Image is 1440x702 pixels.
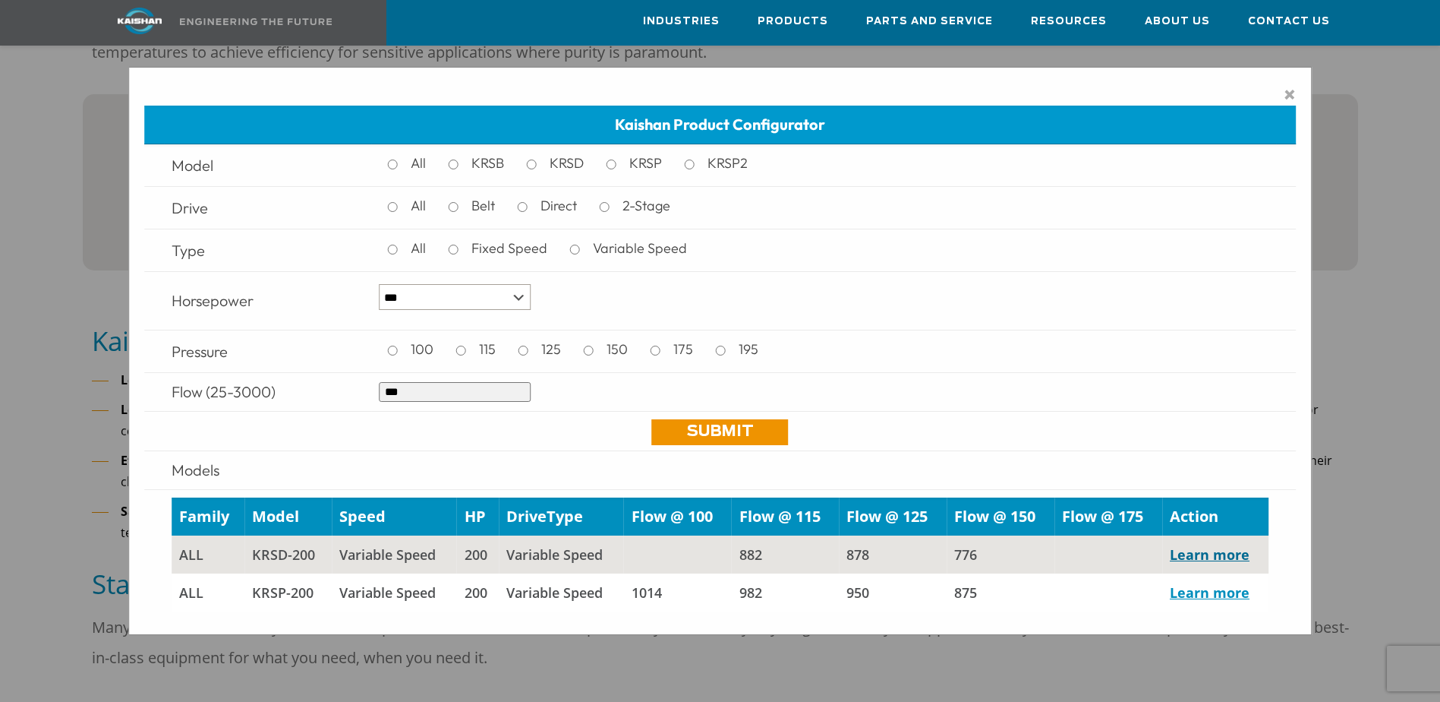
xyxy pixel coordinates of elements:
[866,1,993,42] a: Parts and Service
[499,498,623,536] td: DriveType
[1162,498,1268,536] td: Action
[457,498,499,536] td: HP
[624,498,732,536] td: Flow @ 100
[405,338,447,361] label: 100
[172,498,244,536] td: Family
[947,498,1054,536] td: Flow @ 150
[600,338,641,361] label: 150
[534,194,591,217] label: Direct
[405,194,440,217] label: All
[244,574,332,612] td: KRSP-200
[1031,13,1107,30] span: Resources
[405,237,440,260] label: All
[535,338,575,361] label: 125
[172,291,254,310] span: Horsepower
[473,338,509,361] label: 115
[758,1,828,42] a: Products
[1248,1,1330,42] a: Contact Us
[652,419,789,445] a: Submit
[465,237,561,260] label: Fixed Speed
[732,536,840,574] td: 882
[947,574,1054,612] td: 875
[172,536,244,574] td: all
[624,574,732,612] td: 1014
[172,342,228,361] span: Pressure
[83,8,197,34] img: kaishan logo
[839,498,947,536] td: Flow @ 125
[947,536,1054,574] td: 776
[643,13,720,30] span: Industries
[457,574,499,612] td: 200
[332,574,456,612] td: Variable Speed
[332,536,456,574] td: Variable Speed
[457,536,499,574] td: 200
[244,536,332,574] td: KRSD-200
[1284,83,1296,106] span: ×
[1031,1,1107,42] a: Resources
[405,152,440,175] label: All
[465,152,518,175] label: KRSB
[758,13,828,30] span: Products
[701,152,761,175] label: KRSP2
[733,338,772,361] label: 195
[499,536,623,574] td: Variable Speed
[180,18,332,25] img: Engineering the future
[544,152,597,175] label: KRSD
[643,1,720,42] a: Industries
[172,156,213,175] span: Model
[623,152,676,175] label: KRSP
[1170,545,1249,564] a: Learn more
[465,194,509,217] label: Belt
[172,574,244,612] td: all
[172,382,276,401] span: Flow (25-3000)
[1145,13,1210,30] span: About Us
[615,115,825,134] span: Kaishan Product Configurator
[866,13,993,30] span: Parts and Service
[1170,583,1249,602] a: Learn more
[839,536,947,574] td: 878
[172,198,208,217] span: Drive
[1054,498,1162,536] td: Flow @ 175
[172,241,205,260] span: Type
[667,338,707,361] label: 175
[332,498,456,536] td: Speed
[1145,1,1210,42] a: About Us
[732,498,840,536] td: Flow @ 115
[1248,13,1330,30] span: Contact Us
[839,574,947,612] td: 950
[616,194,684,217] label: 2-Stage
[732,574,840,612] td: 982
[172,460,219,479] span: Models
[587,237,701,260] label: Variable Speed
[244,498,332,536] td: Model
[499,574,623,612] td: Variable Speed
